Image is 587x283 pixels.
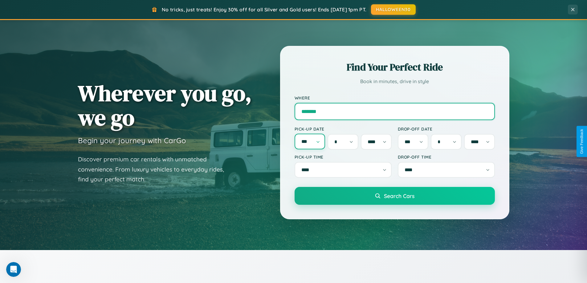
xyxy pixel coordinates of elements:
[295,154,392,160] label: Pick-up Time
[295,95,495,100] label: Where
[398,154,495,160] label: Drop-off Time
[78,154,232,184] p: Discover premium car rentals with unmatched convenience. From luxury vehicles to everyday rides, ...
[295,126,392,131] label: Pick-up Date
[295,77,495,86] p: Book in minutes, drive in style
[580,129,584,154] div: Give Feedback
[295,187,495,205] button: Search Cars
[6,262,21,277] iframe: Intercom live chat
[398,126,495,131] label: Drop-off Date
[384,192,414,199] span: Search Cars
[371,4,416,15] button: HALLOWEEN30
[78,136,186,145] h3: Begin your journey with CarGo
[78,81,252,130] h1: Wherever you go, we go
[162,6,366,13] span: No tricks, just treats! Enjoy 30% off for all Silver and Gold users! Ends [DATE] 1pm PT.
[295,60,495,74] h2: Find Your Perfect Ride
